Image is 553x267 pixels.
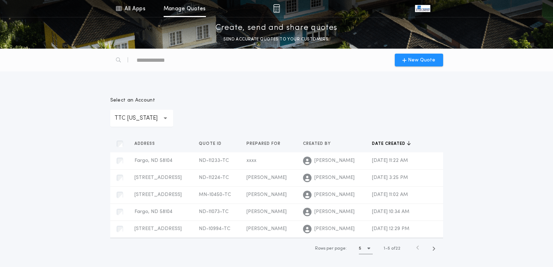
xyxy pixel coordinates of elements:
button: Date created [372,140,411,147]
span: xxxx [246,158,256,163]
p: TTC [US_STATE] [115,114,169,122]
span: [PERSON_NAME] [314,174,355,181]
button: Quote ID [199,140,227,147]
span: ND-11073-TC [199,209,229,214]
span: [PERSON_NAME] [246,192,287,197]
span: ND-11224-TC [199,175,229,180]
span: Created by [303,141,332,147]
span: [PERSON_NAME] [314,157,355,164]
span: 1 [384,246,385,251]
span: Date created [372,141,407,147]
button: TTC [US_STATE] [110,110,173,127]
span: [DATE] 3:25 PM [372,175,408,180]
p: Select an Account [110,97,173,104]
span: [DATE] 11:02 AM [372,192,408,197]
span: [STREET_ADDRESS] [134,192,182,197]
img: vs-icon [415,5,430,12]
span: Rows per page: [315,246,347,251]
span: [PERSON_NAME] [314,191,355,198]
span: [DATE] 10:34 AM [372,209,409,214]
span: [PERSON_NAME] [314,225,355,233]
span: [DATE] 12:29 PM [372,226,409,231]
span: ND-10994-TC [199,226,230,231]
span: of 22 [391,245,400,252]
span: Fargo, ND 58104 [134,158,172,163]
p: SEND ACCURATE QUOTES TO YOUR CUSTOMERS. [223,36,329,43]
span: [PERSON_NAME] [246,226,287,231]
span: MN-10450-TC [199,192,231,197]
span: [STREET_ADDRESS] [134,175,182,180]
img: img [273,4,280,13]
span: Quote ID [199,141,223,147]
span: [PERSON_NAME] [246,209,287,214]
button: 5 [359,243,373,254]
button: Created by [303,140,336,147]
span: 5 [388,246,390,251]
span: ND-11233-TC [199,158,229,163]
span: Address [134,141,156,147]
span: [STREET_ADDRESS] [134,226,182,231]
span: Fargo, ND 58104 [134,209,172,214]
span: Prepared for [246,141,282,147]
button: Address [134,140,160,147]
p: Create, send and share quotes [216,22,337,34]
h1: 5 [359,245,361,252]
button: New Quote [395,54,443,66]
span: New Quote [408,56,435,64]
span: [DATE] 11:22 AM [372,158,408,163]
span: [PERSON_NAME] [314,208,355,216]
span: [PERSON_NAME] [246,175,287,180]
